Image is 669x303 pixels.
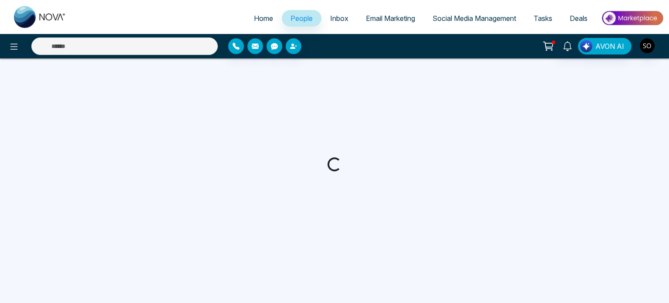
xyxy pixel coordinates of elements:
a: Social Media Management [424,10,525,27]
img: User Avatar [640,38,655,53]
span: Email Marketing [366,14,415,23]
a: People [282,10,321,27]
a: Inbox [321,10,357,27]
a: Deals [561,10,596,27]
img: Nova CRM Logo [14,6,66,28]
span: Deals [570,14,588,23]
a: Tasks [525,10,561,27]
a: Home [245,10,282,27]
span: AVON AI [595,41,624,51]
span: People [291,14,313,23]
img: Lead Flow [580,40,592,52]
span: Tasks [534,14,552,23]
button: AVON AI [578,38,632,54]
a: Email Marketing [357,10,424,27]
img: Market-place.gif [601,8,664,28]
span: Inbox [330,14,348,23]
span: Home [254,14,273,23]
span: Social Media Management [432,14,516,23]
